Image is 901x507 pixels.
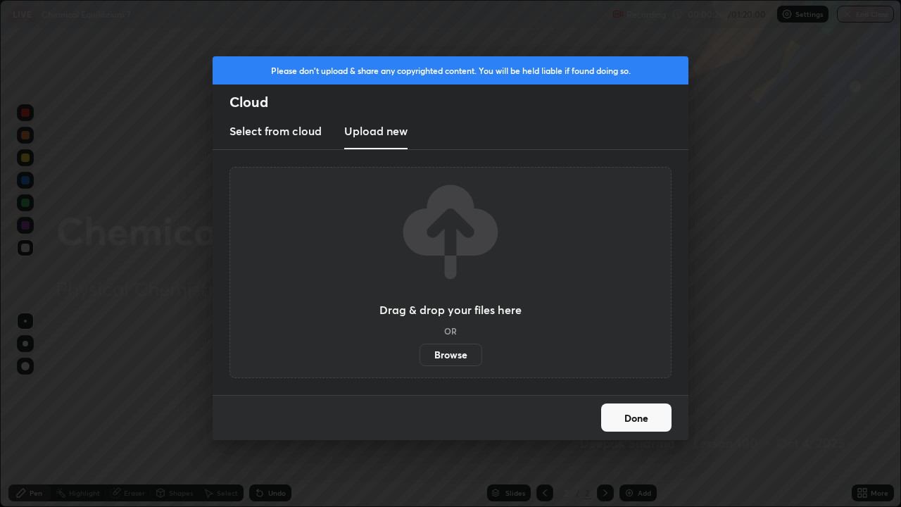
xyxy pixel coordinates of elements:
h2: Cloud [229,93,688,111]
h3: Upload new [344,123,408,139]
h3: Drag & drop your files here [379,304,522,315]
h5: OR [444,327,457,335]
button: Done [601,403,672,432]
div: Please don't upload & share any copyrighted content. You will be held liable if found doing so. [213,56,688,84]
h3: Select from cloud [229,123,322,139]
